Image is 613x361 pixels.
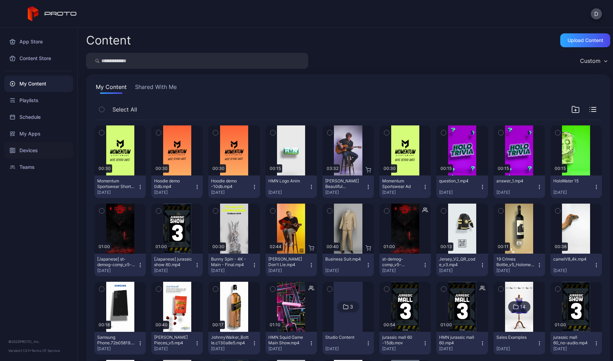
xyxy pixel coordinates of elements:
div: [DATE] [211,268,251,273]
button: camelV8_4k.mp4[DATE] [551,254,602,276]
div: Upload Content [568,38,603,43]
button: Momentum Sportswear Ad[DATE] [379,175,431,198]
div: question_1.mp4 [439,178,477,184]
div: jurassic mall 60 -15db.mov [382,335,420,346]
a: Playlists [4,92,73,109]
button: Hoodie demo -10db.mp4[DATE] [208,175,260,198]
button: Bunny Spin - 4K - Main - Final.mp4[DATE] [208,254,260,276]
div: HMN Logo Anim [268,178,306,184]
div: [DATE] [553,268,594,273]
div: Sales Examples [496,335,535,340]
button: Studio Content[DATE] [322,332,374,354]
div: [DATE] [325,268,366,273]
button: Jersey_V2_QR_code_v3.mp4[DATE] [436,254,488,276]
button: answer_1.mp4[DATE] [494,175,545,198]
div: [DATE] [553,190,594,195]
div: Samsung Phone.72b05819.mp4 [97,335,135,346]
button: Shared With Me [134,83,178,94]
div: Business Suit.mp4 [325,256,363,262]
div: Ryan Pollie's Don't Lie.mp4 [268,256,306,268]
a: Terms Of Service [31,348,60,353]
button: Momentum Sportswear Shorts -10db.mp4[DATE] [94,175,146,198]
div: [DATE] [439,268,479,273]
div: [DATE] [496,190,537,195]
div: [DATE] [325,346,366,352]
div: [DATE] [268,190,309,195]
div: [DATE] [325,190,366,195]
div: [DATE] [553,346,594,352]
button: st-demog-comp_v5-VO_1(1).mp4[DATE] [379,254,431,276]
div: [DATE] [496,346,537,352]
a: Devices [4,142,73,159]
a: App Store [4,33,73,50]
button: HMN Squid Game Main Show.mp4[DATE] [266,332,317,354]
button: HMN Logo Anim[DATE] [266,175,317,198]
button: Upload Content [560,33,610,47]
button: Samsung Phone.72b05819.mp4[DATE] [94,332,146,354]
div: HMN Squid Game Main Show.mp4 [268,335,306,346]
button: [PERSON_NAME] Pieces_v5.mp4[DATE] [151,332,203,354]
div: Content [86,34,131,46]
div: 14 [520,304,526,310]
div: [DATE] [211,190,251,195]
a: Schedule [4,109,73,125]
button: Sales Examples[DATE] [494,332,545,354]
a: My Content [4,75,73,92]
button: My Content [94,83,128,94]
button: HoloWater 15[DATE] [551,175,602,198]
div: [DATE] [382,346,422,352]
div: 19 Crimes Bottle_v5_Holomedia.mp4 [496,256,535,268]
button: 19 Crimes Bottle_v5_Holomedia.mp4[DATE] [494,254,545,276]
div: My Apps [4,125,73,142]
button: [PERSON_NAME] Beautiful Disaster.mp4[DATE] [322,175,374,198]
a: Teams [4,159,73,175]
div: 3 [350,304,353,310]
button: [Japanese] st-demog-comp_v5-VO_1(1).mp4[DATE] [94,254,146,276]
button: [PERSON_NAME] Don't Lie.mp4[DATE] [266,254,317,276]
div: JohnnyWalker_Bottle.c130a8e5.mp4 [211,335,249,346]
div: [DATE] [154,346,194,352]
div: [Japanese] jurassic show 60.mp4 [154,256,192,268]
div: [DATE] [154,268,194,273]
div: [DATE] [211,346,251,352]
a: Content Store [4,50,73,67]
button: HMN jurassic mall 60.mp4[DATE] [436,332,488,354]
button: Hoodie demo 0db.mp4[DATE] [151,175,203,198]
button: jurassic mall 60_no-audio.mp4[DATE] [551,332,602,354]
div: [DATE] [439,190,479,195]
button: JohnnyWalker_Bottle.c130a8e5.mp4[DATE] [208,332,260,354]
div: [DATE] [97,346,137,352]
div: [DATE] [154,190,194,195]
div: st-demog-comp_v5-VO_1(1).mp4 [382,256,420,268]
div: Jersey_V2_QR_code_v3.mp4 [439,256,477,268]
div: HMN jurassic mall 60.mp4 [439,335,477,346]
div: [DATE] [268,346,309,352]
span: Select All [112,105,137,114]
div: Hoodie demo 0db.mp4 [154,178,192,189]
div: [DATE] [439,346,479,352]
div: Momentum Sportswear Ad [382,178,420,189]
span: Version 1.13.1 • [8,348,31,353]
div: Reese Pieces_v5.mp4 [154,335,192,346]
button: Business Suit.mp4[DATE] [322,254,374,276]
div: [DATE] [496,268,537,273]
button: D [591,8,602,19]
div: Bunny Spin - 4K - Main - Final.mp4 [211,256,249,268]
div: Hoodie demo -10db.mp4 [211,178,249,189]
button: [Japanese] jurassic show 60.mp4[DATE] [151,254,203,276]
div: [DATE] [97,268,137,273]
button: Custom [577,53,610,69]
div: answer_1.mp4 [496,178,535,184]
div: jurassic mall 60_no-audio.mp4 [553,335,591,346]
div: HoloWater 15 [553,178,591,184]
div: [Japanese] st-demog-comp_v5-VO_1(1).mp4 [97,256,135,268]
div: Custom [580,57,601,64]
button: question_1.mp4[DATE] [436,175,488,198]
div: [DATE] [97,190,137,195]
div: [DATE] [382,268,422,273]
